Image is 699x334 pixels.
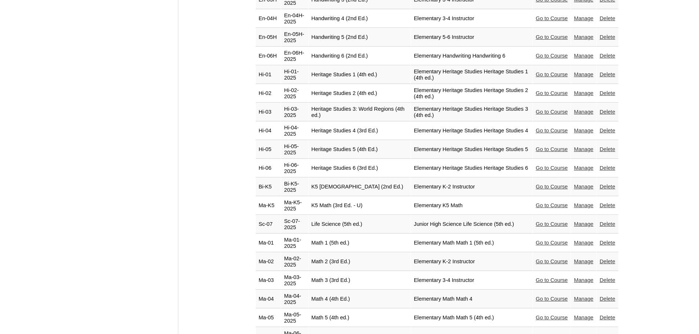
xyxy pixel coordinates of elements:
[309,103,411,121] td: Heritage Studies 3: World Regions (4th ed.)
[256,28,281,47] td: En-05H
[281,309,308,327] td: Ma-05-2025
[536,53,568,59] a: Go to Course
[411,140,532,159] td: Elementary Heritage Studies Heritage Studies 5
[536,296,568,302] a: Go to Course
[256,290,281,308] td: Ma-04
[600,128,615,133] a: Delete
[309,290,411,308] td: Math 4 (4th Ed.)
[411,122,532,140] td: Elementary Heritage Studies Heritage Studies 4
[411,178,532,196] td: Elementary K-2 Instructor
[281,47,308,65] td: En-06H-2025
[281,271,308,290] td: Ma-03-2025
[574,71,593,77] a: Manage
[281,253,308,271] td: Ma-02-2025
[256,197,281,215] td: Ma-K5
[536,109,568,115] a: Go to Course
[281,290,308,308] td: Ma-04-2025
[309,253,411,271] td: Math 2 (3rd Ed.)
[574,258,593,264] a: Manage
[411,234,532,252] td: Elementary Math Math 1 (5th ed.)
[309,159,411,177] td: Heritage Studies 6 (3rd Ed.)
[281,215,308,234] td: Sc-07-2025
[411,66,532,84] td: Elementary Heritage Studies Heritage Studies 1 (4th ed.)
[256,66,281,84] td: Hi-01
[256,84,281,103] td: Hi-02
[309,215,411,234] td: Life Science (5th ed.)
[411,47,532,65] td: Elementary Handwriting Handwriting 6
[574,90,593,96] a: Manage
[309,234,411,252] td: Math 1 (5th ed.)
[411,103,532,121] td: Elementary Heritage Studies Heritage Studies 3 (4th ed.)
[256,122,281,140] td: Hi-04
[536,221,568,227] a: Go to Course
[600,15,615,21] a: Delete
[600,277,615,283] a: Delete
[411,84,532,103] td: Elementary Heritage Studies Heritage Studies 2 (4th ed.)
[411,253,532,271] td: Elementary K-2 Instructor
[309,140,411,159] td: Heritage Studies 5 (4th Ed.)
[600,202,615,208] a: Delete
[281,159,308,177] td: Hi-06-2025
[309,197,411,215] td: K5 Math (3rd Ed. - U)
[574,221,593,227] a: Manage
[536,165,568,171] a: Go to Course
[536,277,568,283] a: Go to Course
[256,234,281,252] td: Ma-01
[309,10,411,28] td: Handwriting 4 (2nd Ed.)
[600,258,615,264] a: Delete
[256,103,281,121] td: Hi-03
[600,221,615,227] a: Delete
[574,165,593,171] a: Manage
[536,240,568,246] a: Go to Course
[309,28,411,47] td: Handwriting 5 (2nd Ed.)
[600,165,615,171] a: Delete
[256,159,281,177] td: Hi-06
[281,122,308,140] td: Hi-04-2025
[309,47,411,65] td: Handwriting 6 (2nd Ed.)
[574,277,593,283] a: Manage
[411,290,532,308] td: Elementary Math Math 4
[411,159,532,177] td: Elementary Heritage Studies Heritage Studies 6
[600,146,615,152] a: Delete
[600,315,615,320] a: Delete
[600,184,615,190] a: Delete
[536,184,568,190] a: Go to Course
[536,202,568,208] a: Go to Course
[574,315,593,320] a: Manage
[411,197,532,215] td: Elementary K5 Math
[574,296,593,302] a: Manage
[256,47,281,65] td: En-06H
[600,240,615,246] a: Delete
[281,28,308,47] td: En-05H-2025
[536,15,568,21] a: Go to Course
[574,53,593,59] a: Manage
[574,146,593,152] a: Manage
[536,71,568,77] a: Go to Course
[574,184,593,190] a: Manage
[281,178,308,196] td: Bi-K5-2025
[256,10,281,28] td: En-04H
[574,202,593,208] a: Manage
[600,296,615,302] a: Delete
[574,240,593,246] a: Manage
[574,109,593,115] a: Manage
[411,28,532,47] td: Elementary 5-6 Instructor
[281,140,308,159] td: Hi-05-2025
[281,10,308,28] td: En-04H-2025
[574,128,593,133] a: Manage
[281,197,308,215] td: Ma-K5-2025
[536,315,568,320] a: Go to Course
[281,84,308,103] td: Hi-02-2025
[256,178,281,196] td: Bi-K5
[256,215,281,234] td: Sc-07
[411,309,532,327] td: Elementary Math Math 5 (4th ed.)
[309,66,411,84] td: Heritage Studies 1 (4th ed.)
[600,53,615,59] a: Delete
[536,128,568,133] a: Go to Course
[309,84,411,103] td: Heritage Studies 2 (4th ed.)
[256,271,281,290] td: Ma-03
[600,71,615,77] a: Delete
[281,66,308,84] td: Hi-01-2025
[600,34,615,40] a: Delete
[281,234,308,252] td: Ma-01-2025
